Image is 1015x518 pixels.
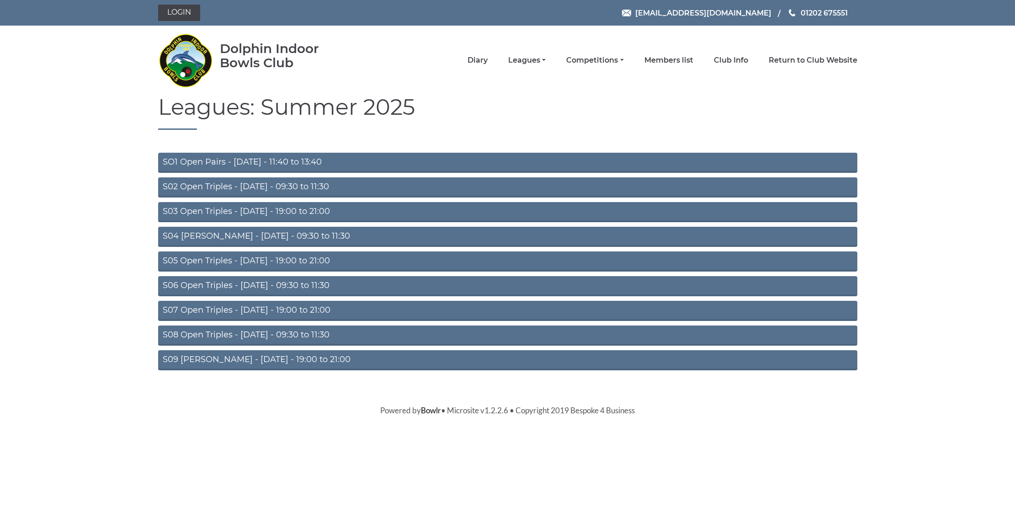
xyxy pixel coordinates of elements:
a: S04 [PERSON_NAME] - [DATE] - 09:30 to 11:30 [158,227,857,247]
span: [EMAIL_ADDRESS][DOMAIN_NAME] [635,8,771,17]
a: Club Info [714,55,748,65]
a: S09 [PERSON_NAME] - [DATE] - 19:00 to 21:00 [158,350,857,370]
a: Diary [468,55,488,65]
a: Members list [644,55,693,65]
span: Powered by • Microsite v1.2.2.6 • Copyright 2019 Bespoke 4 Business [380,406,635,415]
a: Bowlr [421,406,441,415]
img: Email [622,10,631,16]
a: Competitions [566,55,623,65]
a: Login [158,5,200,21]
div: Dolphin Indoor Bowls Club [220,42,348,70]
a: Leagues [508,55,546,65]
h1: Leagues: Summer 2025 [158,95,857,130]
a: S06 Open Triples - [DATE] - 09:30 to 11:30 [158,276,857,296]
a: Phone us 01202 675551 [787,7,848,19]
a: S08 Open Triples - [DATE] - 09:30 to 11:30 [158,326,857,346]
a: S03 Open Triples - [DATE] - 19:00 to 21:00 [158,202,857,222]
img: Phone us [789,9,795,16]
a: SO1 Open Pairs - [DATE] - 11:40 to 13:40 [158,153,857,173]
a: S07 Open Triples - [DATE] - 19:00 to 21:00 [158,301,857,321]
a: S02 Open Triples - [DATE] - 09:30 to 11:30 [158,177,857,198]
a: S05 Open Triples - [DATE] - 19:00 to 21:00 [158,251,857,272]
a: Return to Club Website [769,55,857,65]
a: Email [EMAIL_ADDRESS][DOMAIN_NAME] [622,7,771,19]
span: 01202 675551 [801,8,848,17]
img: Dolphin Indoor Bowls Club [158,28,213,92]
